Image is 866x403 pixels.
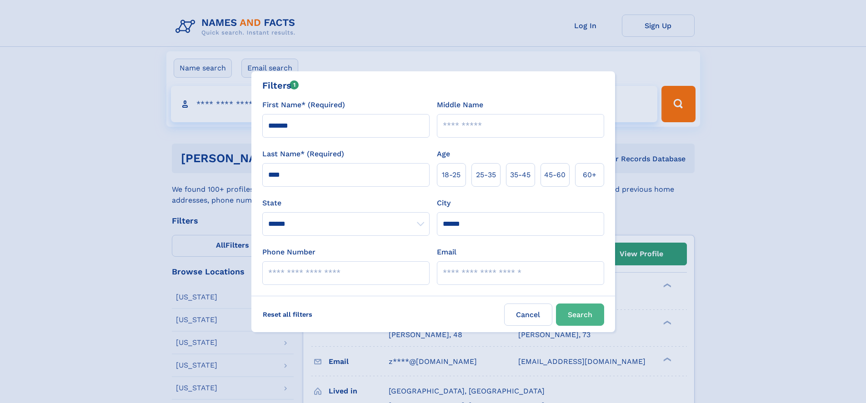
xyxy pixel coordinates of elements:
[262,100,345,110] label: First Name* (Required)
[510,169,531,180] span: 35‑45
[504,303,552,326] label: Cancel
[257,303,318,325] label: Reset all filters
[262,149,344,159] label: Last Name* (Required)
[262,198,430,209] label: State
[437,100,483,110] label: Middle Name
[437,198,451,209] label: City
[583,169,596,180] span: 60+
[556,303,604,326] button: Search
[437,149,450,159] label: Age
[442,169,461,180] span: 18‑25
[476,169,496,180] span: 25‑35
[544,169,566,180] span: 45‑60
[262,79,299,92] div: Filters
[262,247,315,258] label: Phone Number
[437,247,456,258] label: Email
